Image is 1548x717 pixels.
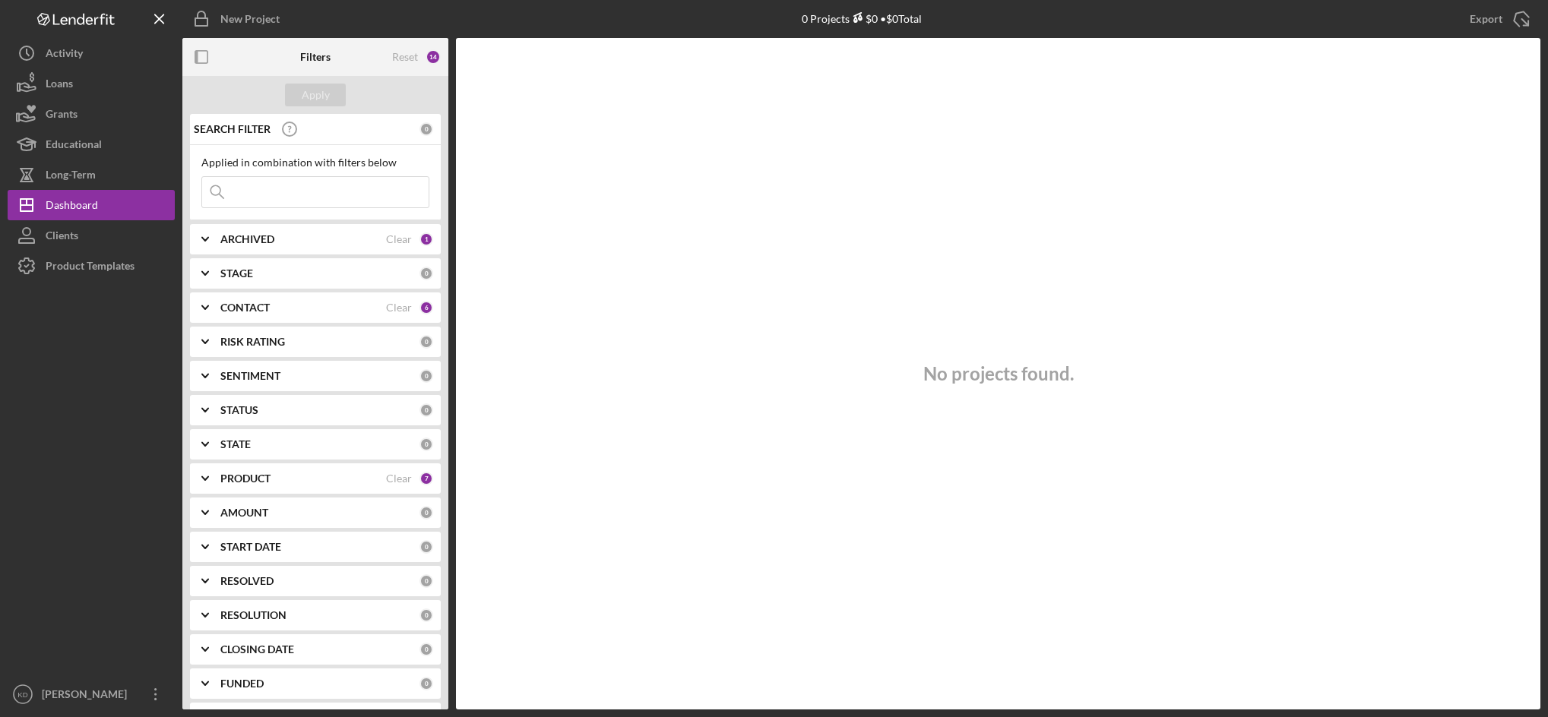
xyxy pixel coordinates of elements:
[220,267,253,280] b: STAGE
[220,643,294,655] b: CLOSING DATE
[300,51,331,63] b: Filters
[220,609,286,621] b: RESOLUTION
[392,51,418,63] div: Reset
[419,472,433,485] div: 7
[419,403,433,417] div: 0
[386,233,412,245] div: Clear
[46,68,73,103] div: Loans
[285,84,346,106] button: Apply
[8,190,175,220] button: Dashboard
[220,472,271,485] b: PRODUCT
[8,99,175,129] button: Grants
[220,302,270,314] b: CONTACT
[386,302,412,314] div: Clear
[1455,4,1540,34] button: Export
[8,679,175,709] button: KD[PERSON_NAME]
[220,575,274,587] b: RESOLVED
[46,251,135,285] div: Product Templates
[46,129,102,163] div: Educational
[194,123,271,135] b: SEARCH FILTER
[220,678,264,690] b: FUNDED
[419,677,433,690] div: 0
[8,251,175,281] button: Product Templates
[302,84,330,106] div: Apply
[923,363,1074,384] h3: No projects found.
[419,369,433,383] div: 0
[419,608,433,622] div: 0
[220,541,281,553] b: START DATE
[220,438,251,450] b: STATE
[386,472,412,485] div: Clear
[1470,4,1502,34] div: Export
[38,679,137,713] div: [PERSON_NAME]
[419,437,433,451] div: 0
[419,574,433,588] div: 0
[8,220,175,251] button: Clients
[802,12,922,25] div: 0 Projects • $0 Total
[46,38,83,72] div: Activity
[220,404,258,416] b: STATUS
[17,690,27,699] text: KD
[426,49,441,65] div: 14
[182,4,295,34] button: New Project
[8,38,175,68] button: Activity
[419,335,433,349] div: 0
[419,267,433,280] div: 0
[220,336,285,348] b: RISK RATING
[8,160,175,190] button: Long-Term
[419,643,433,656] div: 0
[46,160,96,194] div: Long-Term
[220,370,280,382] b: SENTIMENT
[419,506,433,520] div: 0
[8,68,175,99] button: Loans
[419,232,433,246] div: 1
[8,129,175,160] button: Educational
[220,4,280,34] div: New Project
[850,12,878,25] div: $0
[419,540,433,554] div: 0
[46,190,98,224] div: Dashboard
[419,122,433,136] div: 0
[419,301,433,314] div: 6
[46,99,78,133] div: Grants
[46,220,78,254] div: Clients
[201,156,429,169] div: Applied in combination with filters below
[220,233,274,245] b: ARCHIVED
[220,507,268,519] b: AMOUNT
